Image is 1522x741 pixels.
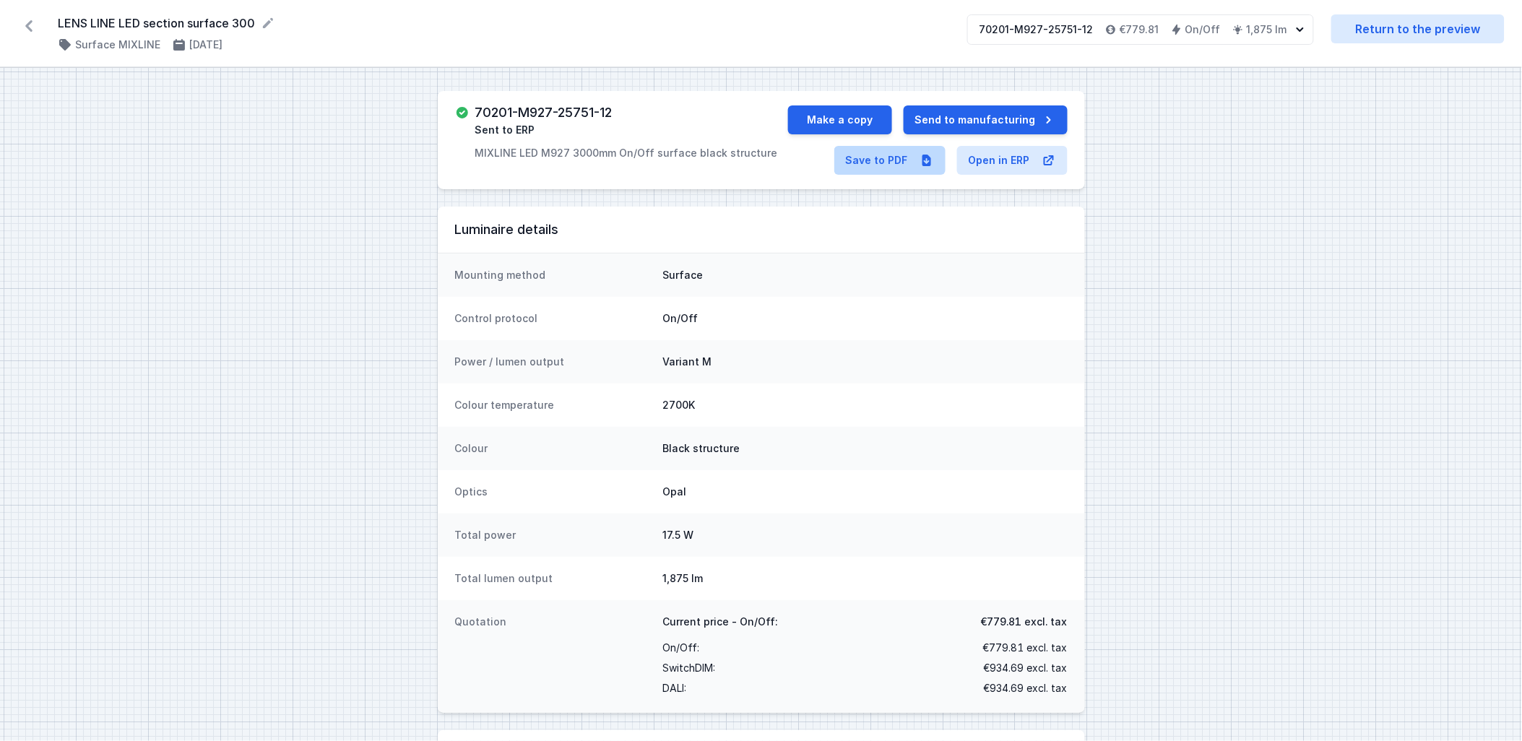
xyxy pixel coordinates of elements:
[834,146,946,175] a: Save to PDF
[788,105,892,134] button: Make a copy
[981,615,1068,629] span: €779.81 excl. tax
[967,14,1314,45] button: 70201-M927-25751-12€779.81On/Off1,875 lm
[455,485,652,499] dt: Optics
[663,638,700,658] span: On/Off :
[58,14,950,32] form: LENS LINE LED section surface 300
[455,355,652,369] dt: Power / lumen output
[663,268,1068,282] dd: Surface
[663,485,1068,499] dd: Opal
[455,571,652,586] dt: Total lumen output
[663,528,1068,542] dd: 17.5 W
[455,615,652,698] dt: Quotation
[663,398,1068,412] dd: 2700K
[663,355,1068,369] dd: Variant M
[957,146,1068,175] a: Open in ERP
[1247,22,1287,37] h4: 1,875 lm
[663,571,1068,586] dd: 1,875 lm
[475,146,778,160] p: MIXLINE LED M927 3000mm On/Off surface black structure
[663,615,779,629] span: Current price - On/Off:
[983,638,1068,658] span: €779.81 excl. tax
[455,528,652,542] dt: Total power
[984,678,1068,698] span: €934.69 excl. tax
[75,38,160,52] h4: Surface MIXLINE
[984,658,1068,678] span: €934.69 excl. tax
[1185,22,1221,37] h4: On/Off
[455,398,652,412] dt: Colour temperature
[1120,22,1159,37] h4: €779.81
[980,22,1094,37] div: 70201-M927-25751-12
[663,441,1068,456] dd: Black structure
[455,441,652,456] dt: Colour
[475,123,535,137] span: Sent to ERP
[189,38,222,52] h4: [DATE]
[663,311,1068,326] dd: On/Off
[904,105,1068,134] button: Send to manufacturing
[475,105,613,120] h3: 70201-M927-25751-12
[1331,14,1505,43] a: Return to the preview
[455,268,652,282] dt: Mounting method
[261,16,275,30] button: Rename project
[663,678,687,698] span: DALI :
[455,311,652,326] dt: Control protocol
[663,658,716,678] span: SwitchDIM :
[455,221,1068,238] h3: Luminaire details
